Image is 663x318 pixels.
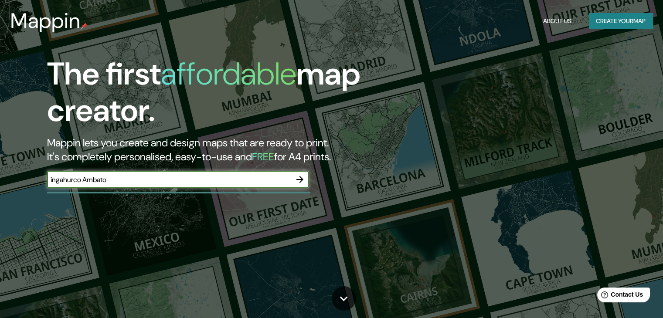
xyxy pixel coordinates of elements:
[47,56,379,136] h1: The first map creator.
[47,175,291,185] input: Choose your favourite place
[252,150,274,163] h5: FREE
[10,9,81,33] h3: Mappin
[589,13,653,29] button: Create yourmap
[540,13,575,29] button: About Us
[161,54,296,94] h1: affordable
[585,284,653,308] iframe: Help widget launcher
[47,136,379,164] h2: Mappin lets you create and design maps that are ready to print. It's completely personalised, eas...
[81,23,88,30] img: mappin-pin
